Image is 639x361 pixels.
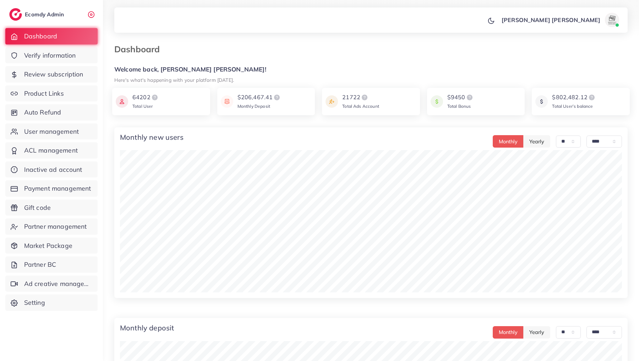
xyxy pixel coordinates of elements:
img: logo [465,93,474,102]
span: Setting [24,298,45,307]
div: 64202 [132,93,159,102]
span: Payment management [24,184,91,193]
a: Dashboard [5,28,98,44]
span: Partner management [24,222,87,231]
a: Inactive ad account [5,161,98,178]
div: $9450 [447,93,474,102]
span: Review subscription [24,70,83,79]
a: ACL management [5,142,98,159]
span: Total User [132,103,153,109]
img: icon payment [431,93,443,110]
span: Ad creative management [24,279,92,288]
a: [PERSON_NAME] [PERSON_NAME]avatar [498,13,622,27]
h4: Monthly deposit [120,324,174,332]
a: Verify information [5,47,98,64]
button: Monthly [493,135,524,148]
div: $802,482.12 [552,93,596,102]
a: Market Package [5,238,98,254]
h5: Welcome back, [PERSON_NAME] [PERSON_NAME]! [114,66,628,73]
span: ACL management [24,146,78,155]
img: icon payment [221,93,233,110]
span: Verify information [24,51,76,60]
a: Setting [5,294,98,311]
span: Total Bonus [447,103,471,109]
button: Yearly [523,135,550,148]
span: Market Package [24,241,72,250]
a: Partner BC [5,256,98,273]
a: Gift code [5,200,98,216]
button: Monthly [493,326,524,339]
img: icon payment [116,93,128,110]
span: Total User’s balance [552,103,593,109]
span: Total Ads Account [342,103,379,109]
a: Review subscription [5,66,98,83]
img: logo [588,93,596,102]
span: Gift code [24,203,51,212]
img: logo [360,93,369,102]
img: icon payment [535,93,548,110]
img: icon payment [326,93,338,110]
a: Product Links [5,85,98,102]
span: Partner BC [24,260,56,269]
a: logoEcomdy Admin [9,8,66,21]
img: avatar [605,13,619,27]
div: 21722 [342,93,379,102]
span: Auto Refund [24,108,61,117]
img: logo [273,93,281,102]
p: [PERSON_NAME] [PERSON_NAME] [502,16,600,24]
span: Monthly Deposit [237,103,270,109]
img: logo [9,8,22,21]
div: $206,467.41 [237,93,282,102]
h4: Monthly new users [120,133,184,142]
img: logo [151,93,159,102]
span: Dashboard [24,32,57,41]
button: Yearly [523,326,550,339]
a: User management [5,123,98,140]
a: Payment management [5,180,98,197]
span: Product Links [24,89,64,98]
a: Partner management [5,218,98,235]
a: Ad creative management [5,276,98,292]
a: Auto Refund [5,104,98,121]
span: User management [24,127,79,136]
span: Inactive ad account [24,165,82,174]
small: Here's what's happening with your platform [DATE]. [114,77,234,83]
h2: Ecomdy Admin [25,11,66,18]
h3: Dashboard [114,44,165,54]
